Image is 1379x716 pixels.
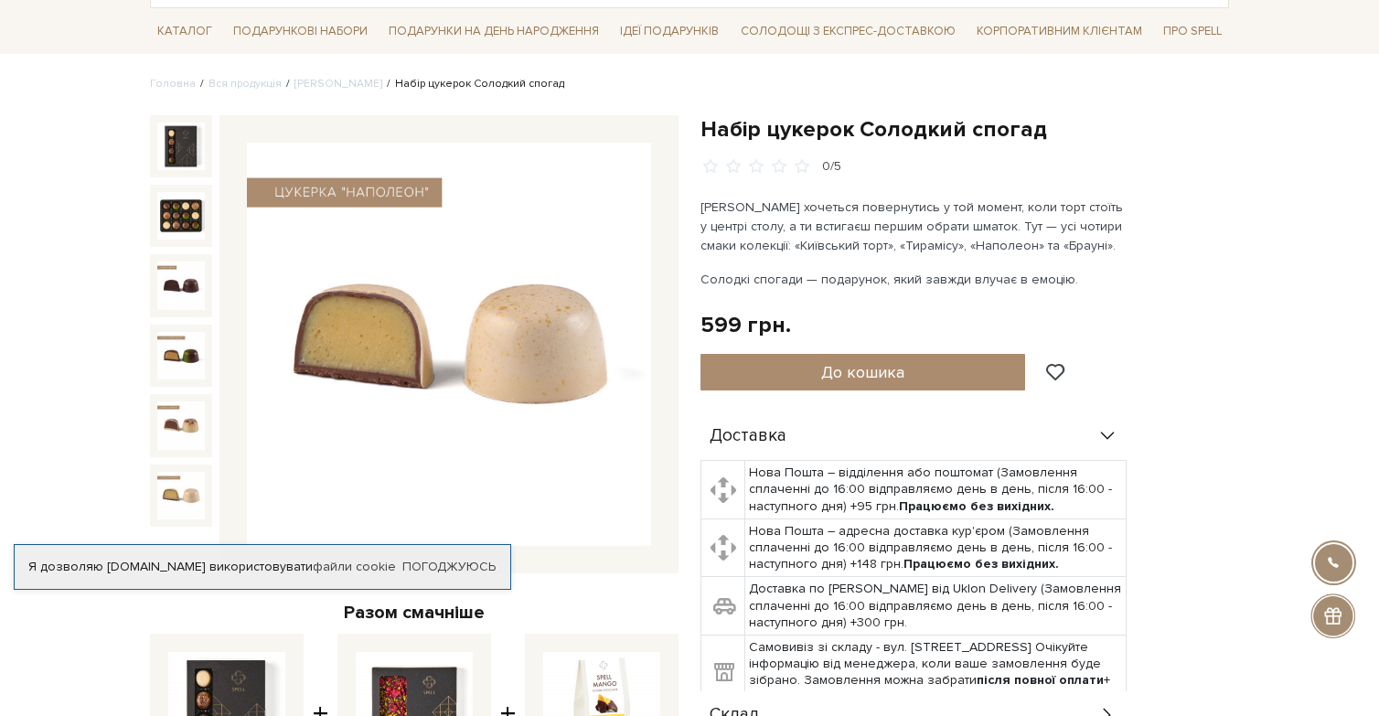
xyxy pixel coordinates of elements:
[157,123,205,170] img: Набір цукерок Солодкий спогад
[157,262,205,309] img: Набір цукерок Солодкий спогад
[150,77,196,91] a: Головна
[226,17,375,46] a: Подарункові набори
[969,17,1149,46] a: Корпоративним клієнтам
[899,498,1054,514] b: Працюємо без вихідних.
[294,77,382,91] a: [PERSON_NAME]
[977,672,1104,688] b: після повної оплати
[745,518,1127,577] td: Нова Пошта – адресна доставка кур'єром (Замовлення сплаченні до 16:00 відправляємо день в день, п...
[247,143,651,547] img: Набір цукерок Солодкий спогад
[700,354,1025,390] button: До кошика
[903,556,1059,572] b: Працюємо без вихідних.
[1156,17,1229,46] a: Про Spell
[745,636,1127,711] td: Самовивіз зі складу - вул. [STREET_ADDRESS] Очікуйте інформацію від менеджера, коли ваше замовлен...
[745,461,1127,519] td: Нова Пошта – відділення або поштомат (Замовлення сплаченні до 16:00 відправляємо день в день, піс...
[700,115,1229,144] h1: Набір цукерок Солодкий спогад
[733,16,963,47] a: Солодощі з експрес-доставкою
[382,76,564,92] li: Набір цукерок Солодкий спогад
[157,472,205,519] img: Набір цукерок Солодкий спогад
[157,401,205,449] img: Набір цукерок Солодкий спогад
[613,17,726,46] a: Ідеї подарунків
[402,559,496,575] a: Погоджуюсь
[821,362,904,382] span: До кошика
[208,77,282,91] a: Вся продукція
[700,270,1129,289] p: Солодкі спогади — подарунок, який завжди влучає в емоцію.
[745,577,1127,636] td: Доставка по [PERSON_NAME] від Uklon Delivery (Замовлення сплаченні до 16:00 відправляємо день в д...
[700,198,1129,255] p: [PERSON_NAME] хочеться повернутись у той момент, коли торт стоїть у центрі столу, а ти встигаєш п...
[157,332,205,379] img: Набір цукерок Солодкий спогад
[700,311,791,339] div: 599 грн.
[822,158,841,176] div: 0/5
[150,601,679,625] div: Разом смачніше
[313,559,396,574] a: файли cookie
[15,559,510,575] div: Я дозволяю [DOMAIN_NAME] використовувати
[381,17,606,46] a: Подарунки на День народження
[710,428,786,444] span: Доставка
[157,192,205,240] img: Набір цукерок Солодкий спогад
[150,17,219,46] a: Каталог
